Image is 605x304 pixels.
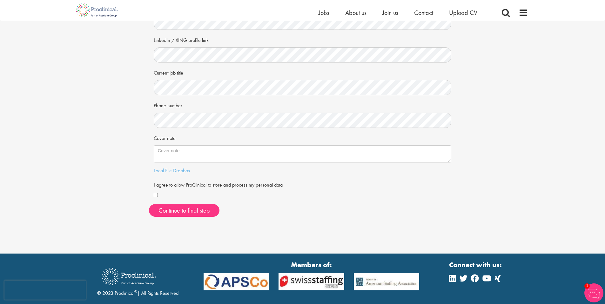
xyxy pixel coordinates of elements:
img: APSCo [199,273,274,291]
label: LinkedIn / XING profile link [154,35,209,44]
a: Upload CV [449,9,477,17]
a: Join us [382,9,398,17]
label: I agree to allow ProClinical to store and process my personal data [154,179,283,189]
a: Jobs [319,9,329,17]
img: Chatbot [584,283,603,302]
label: Current job title [154,67,183,77]
a: Contact [414,9,433,17]
label: Phone number [154,100,182,109]
span: 1 [584,283,590,289]
iframe: reCAPTCHA [4,281,86,300]
div: © 2023 Proclinical | All Rights Reserved [97,263,178,297]
sup: ® [134,289,137,294]
a: About us [345,9,366,17]
img: APSCo [349,273,424,291]
a: Dropbox [173,167,190,174]
img: APSCo [274,273,349,291]
img: Proclinical Recruitment [97,263,161,290]
a: Local File [154,167,172,174]
strong: Connect with us: [449,260,503,270]
strong: Members of: [204,260,420,270]
button: Continue to final step [149,204,219,217]
label: Cover note [154,133,176,142]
